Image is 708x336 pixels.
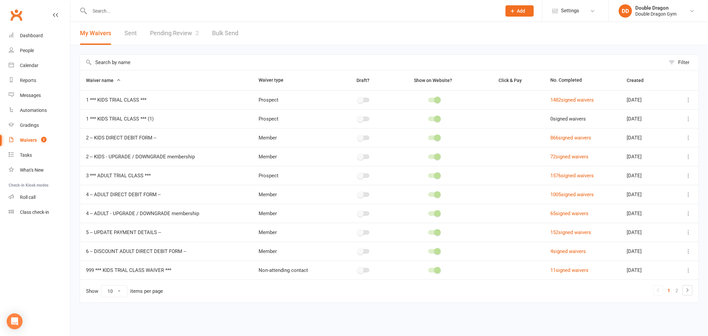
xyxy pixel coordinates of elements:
span: Click & Pay [499,78,522,83]
div: items per page [130,289,163,294]
a: 65signed waivers [550,210,589,216]
span: 1 *** KIDS TRIAL CLASS *** (1) [86,113,154,125]
td: [DATE] [621,109,671,128]
div: Roll call [20,195,36,200]
input: Search... [88,6,497,16]
a: People [9,43,70,58]
div: Filter [678,58,689,66]
a: Automations [9,103,70,118]
button: Add [506,5,534,17]
td: Member [253,128,337,147]
a: Reports [9,73,70,88]
td: [DATE] [621,147,671,166]
span: Settings [561,3,579,18]
div: Gradings [20,123,39,128]
a: Waivers 2 [9,133,70,148]
div: Double Dragon Gym [635,11,676,17]
a: 2 [673,286,681,295]
td: Prospect [253,166,337,185]
div: Messages [20,93,41,98]
div: DD [619,4,632,18]
td: [DATE] [621,261,671,280]
div: Automations [20,108,47,113]
span: 2 [196,30,199,37]
a: 11signed waivers [550,267,589,273]
div: Show [86,285,163,297]
button: Draft? [351,76,377,84]
td: [DATE] [621,204,671,223]
a: 1 [665,286,673,295]
span: 4 -- ADULT DIRECT DEBIT FORM -- [86,188,161,201]
td: Prospect [253,90,337,109]
button: Show on Website? [408,76,460,84]
a: Calendar [9,58,70,73]
a: Dashboard [9,28,70,43]
div: Tasks [20,152,32,158]
div: What's New [20,167,44,173]
a: Tasks [9,148,70,163]
td: [DATE] [621,166,671,185]
td: [DATE] [621,242,671,261]
span: Waiver name [86,78,121,83]
div: Calendar [20,63,39,68]
span: Add [517,8,525,14]
td: Member [253,223,337,242]
a: Bulk Send [212,22,238,45]
span: 5 -- UPDATE PAYMENT DETAILS -- [86,226,161,239]
span: 2 -- KIDS DIRECT DEBIT FORM -- [86,131,156,144]
a: Clubworx [8,7,25,23]
div: Waivers [20,137,37,143]
div: Open Intercom Messenger [7,313,23,329]
button: Click & Pay [493,76,529,84]
span: 999 *** KIDS TRIAL CLASS WAIVER *** [86,264,171,277]
td: Member [253,242,337,261]
button: Created [627,76,651,84]
a: What's New [9,163,70,178]
a: 1576signed waivers [550,173,594,179]
td: Member [253,147,337,166]
span: 4 -- ADULT - UPGRADE / DOWNGRADE membership [86,207,199,220]
span: Created [627,78,651,83]
div: Dashboard [20,33,43,38]
th: Waiver type [253,70,337,90]
a: Messages [9,88,70,103]
td: Member [253,204,337,223]
div: Class check-in [20,210,49,215]
a: Sent [124,22,137,45]
input: Search by name [80,55,666,70]
a: 1482signed waivers [550,97,594,103]
button: My Waivers [80,22,111,45]
span: Draft? [356,78,369,83]
td: [DATE] [621,185,671,204]
a: 72signed waivers [550,154,589,160]
span: 6 -- DISCOUNT ADULT DIRECT DEBIT FORM -- [86,245,186,258]
div: Double Dragon [635,5,676,11]
td: [DATE] [621,128,671,147]
a: Gradings [9,118,70,133]
a: Class kiosk mode [9,205,70,220]
button: Waiver name [86,76,121,84]
a: 1005signed waivers [550,192,594,198]
span: 0 signed waivers [550,116,586,122]
td: Prospect [253,109,337,128]
a: Roll call [9,190,70,205]
td: [DATE] [621,223,671,242]
td: Non-attending contact [253,261,337,280]
div: Reports [20,78,36,83]
td: Member [253,185,337,204]
a: 152signed waivers [550,229,591,235]
a: 866signed waivers [550,135,591,141]
span: 2 -- KIDS - UPGRADE / DOWNGRADE membership [86,150,195,163]
td: [DATE] [621,90,671,109]
a: Pending Review2 [150,22,199,45]
button: Filter [666,55,698,70]
span: Show on Website? [414,78,452,83]
a: 4signed waivers [550,248,586,254]
div: People [20,48,34,53]
span: 2 [41,137,46,142]
th: No. Completed [544,70,621,90]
